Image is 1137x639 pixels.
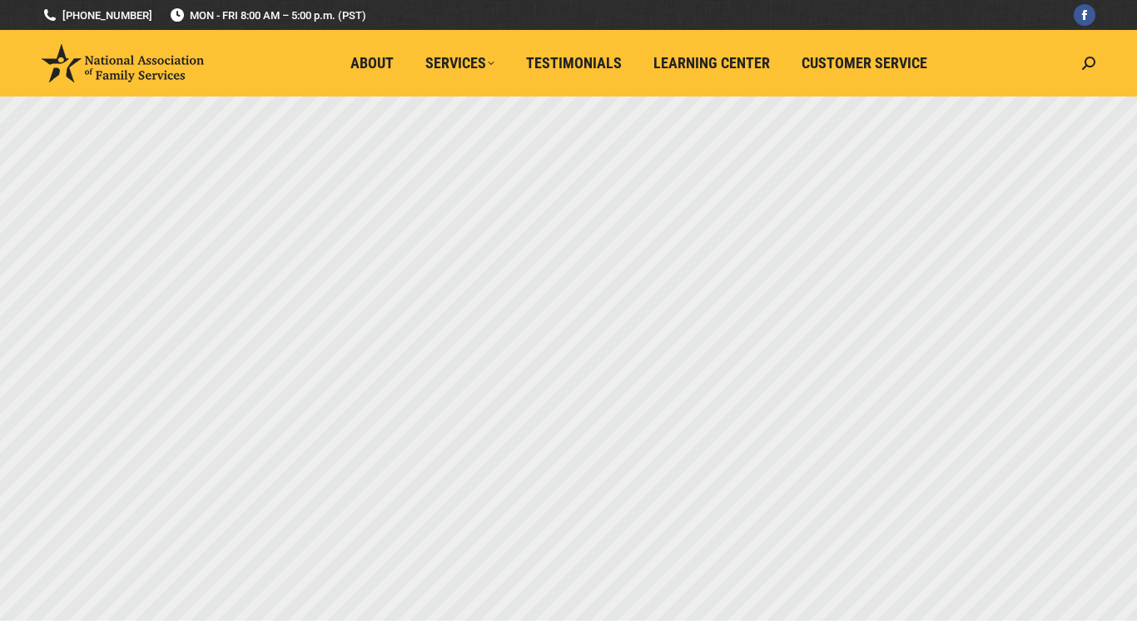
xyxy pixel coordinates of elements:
[425,54,494,72] span: Services
[653,54,770,72] span: Learning Center
[1074,4,1095,26] a: Facebook page opens in new window
[514,47,633,79] a: Testimonials
[790,47,939,79] a: Customer Service
[350,54,394,72] span: About
[526,54,622,72] span: Testimonials
[169,7,366,23] span: MON - FRI 8:00 AM – 5:00 p.m. (PST)
[642,47,782,79] a: Learning Center
[802,54,927,72] span: Customer Service
[339,47,405,79] a: About
[42,44,204,82] img: National Association of Family Services
[42,7,152,23] a: [PHONE_NUMBER]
